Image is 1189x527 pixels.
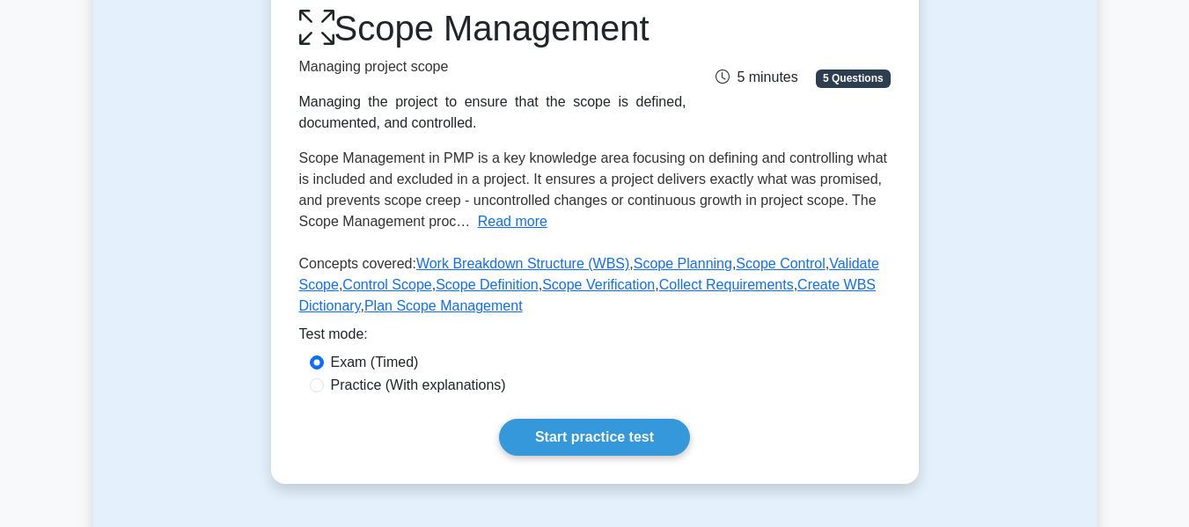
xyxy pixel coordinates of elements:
p: Managing project scope [299,56,686,77]
label: Exam (Timed) [331,352,419,373]
div: Managing the project to ensure that the scope is defined, documented, and controlled. [299,91,686,134]
p: Concepts covered: , , , , , , , , , [299,253,891,324]
span: Scope Management in PMP is a key knowledge area focusing on defining and controlling what is incl... [299,150,888,229]
div: Test mode: [299,324,891,352]
a: Control Scope [342,277,431,292]
a: Scope Verification [542,277,655,292]
span: 5 Questions [816,70,890,87]
a: Collect Requirements [659,277,794,292]
label: Practice (With explanations) [331,375,506,396]
a: Plan Scope Management [364,298,523,313]
span: 5 minutes [716,70,797,84]
a: Work Breakdown Structure (WBS) [416,256,629,271]
a: Scope Control [736,256,825,271]
a: Scope Definition [436,277,539,292]
a: Start practice test [499,419,690,456]
a: Scope Planning [634,256,732,271]
button: Read more [478,211,547,232]
h1: Scope Management [299,7,686,49]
